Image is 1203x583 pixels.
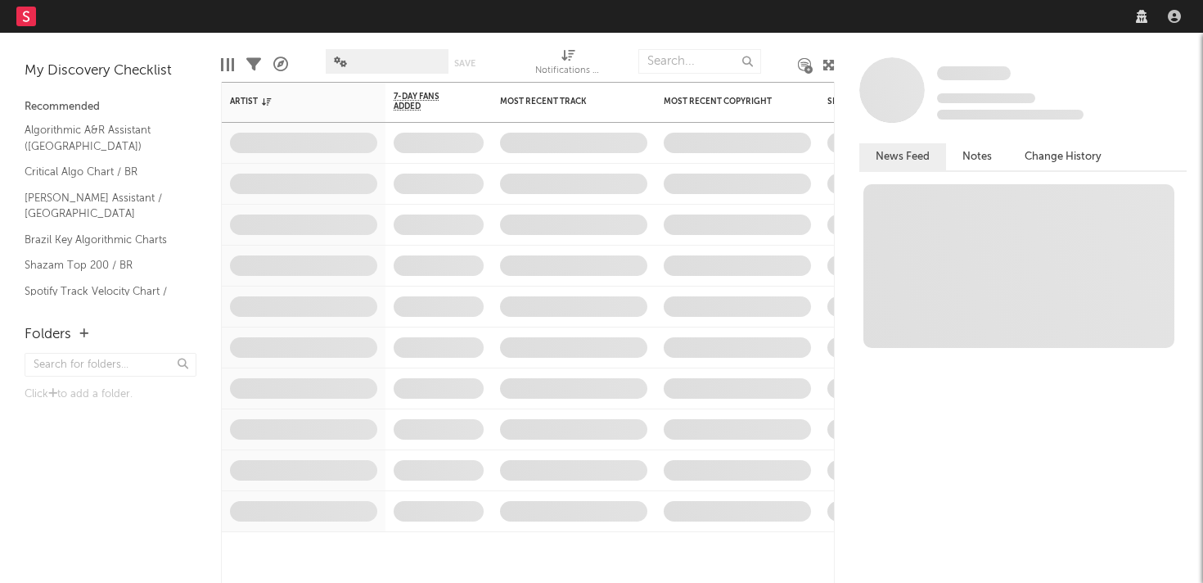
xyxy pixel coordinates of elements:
[25,189,180,223] a: [PERSON_NAME] Assistant / [GEOGRAPHIC_DATA]
[638,49,761,74] input: Search...
[25,353,196,377] input: Search for folders...
[230,97,353,106] div: Artist
[394,92,459,111] span: 7-Day Fans Added
[1008,143,1118,170] button: Change History
[946,143,1008,170] button: Notes
[25,282,180,316] a: Spotify Track Velocity Chart / BR
[937,66,1011,82] a: Some Artist
[25,121,180,155] a: Algorithmic A&R Assistant ([GEOGRAPHIC_DATA])
[273,41,288,88] div: A&R Pipeline
[221,41,234,88] div: Edit Columns
[454,59,475,68] button: Save
[664,97,786,106] div: Most Recent Copyright
[535,61,601,81] div: Notifications (Artist)
[937,66,1011,80] span: Some Artist
[937,93,1035,103] span: Tracking Since: [DATE]
[25,163,180,181] a: Critical Algo Chart / BR
[25,61,196,81] div: My Discovery Checklist
[827,97,950,106] div: Spotify Monthly Listeners
[500,97,623,106] div: Most Recent Track
[246,41,261,88] div: Filters
[25,97,196,117] div: Recommended
[25,231,180,249] a: Brazil Key Algorithmic Charts
[937,110,1084,120] span: 0 fans last week
[25,385,196,404] div: Click to add a folder.
[25,325,71,345] div: Folders
[25,256,180,274] a: Shazam Top 200 / BR
[535,41,601,88] div: Notifications (Artist)
[859,143,946,170] button: News Feed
